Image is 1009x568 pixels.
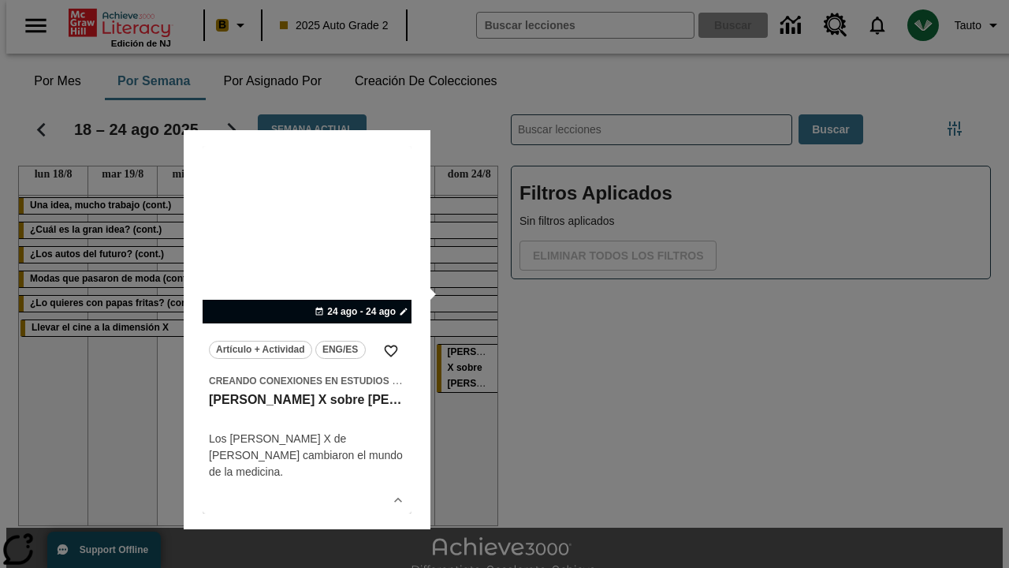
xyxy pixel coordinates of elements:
[203,146,411,514] div: lesson details
[209,431,405,480] div: Los [PERSON_NAME] X de [PERSON_NAME] cambiaron el mundo de la medicina.
[315,341,366,359] button: ENG/ES
[377,337,405,365] button: Añadir a mis Favoritas
[209,376,440,387] span: Creando conexiones en Estudios Sociales
[209,392,405,409] h3: Rayos X sobre ruedas
[209,409,405,428] h4: undefined
[311,305,411,319] button: 24 ago - 24 ago Elegir fechas
[386,488,410,512] button: Ver más
[322,342,358,358] span: ENG/ES
[209,341,312,359] button: Artículo + Actividad
[209,372,405,389] span: Tema: Creando conexiones en Estudios Sociales/Historia universal III
[216,342,305,358] span: Artículo + Actividad
[327,305,396,319] span: 24 ago - 24 ago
